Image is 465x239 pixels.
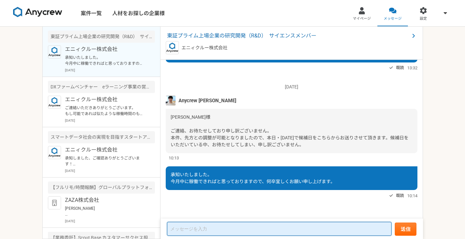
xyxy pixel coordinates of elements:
div: DXファームベンチャー eラーニング事業の営業業務（講師の獲得や稼働サポート） [48,81,155,93]
p: [DATE] [65,118,155,123]
div: 東証プライム上場企業の研究開発（R&D） サイエンスメンバー [48,31,155,43]
button: 送信 [395,223,416,236]
span: [PERSON_NAME]様 ご連絡、お待たせしており申し訳ございません。 本件、先方との調整が可能となりましたので、本日・[DATE]で候補日をこちらからお送りさせて頂きます。候補日をいただい... [171,114,409,147]
span: Anycrew [PERSON_NAME] [179,97,236,104]
span: 設定 [420,16,427,21]
p: エニィクルー株式会社 [65,96,146,104]
span: 既読 [396,64,404,72]
p: [DATE] [65,219,155,224]
p: エニィクルー株式会社 [65,146,146,154]
p: 承知いたしました。 今月中に稼働できればと思っておりますので、何卒宜しくお願い申し上げます。 [65,55,146,66]
p: [DATE] [166,84,417,90]
p: 承知しました、ご確認ありがとうございます！ ぜひ、また別件でご相談できればと思いますので、引き続き、宜しくお願いいたします。 [65,155,146,167]
img: logo_text_blue_01.png [166,41,179,54]
span: 10:13 [169,155,179,161]
span: メッセージ [384,16,402,21]
img: logo_text_blue_01.png [48,45,61,59]
p: エニィクルー株式会社 [181,44,227,51]
img: default_org_logo-42cde973f59100197ec2c8e796e4974ac8490bb5b08a0eb061ff975e4574aa76.png [48,196,61,209]
img: 8DqYSo04kwAAAAASUVORK5CYII= [13,7,62,17]
span: 既読 [396,192,404,200]
span: 東証プライム上場企業の研究開発（R&D） サイエンスメンバー [167,32,410,40]
p: [DATE] [65,68,155,73]
div: 【フルリモ/時間報酬】グローバルプラットフォームのカスタマーサクセス急募！ [48,181,155,194]
img: %E3%83%95%E3%82%9A%E3%83%AD%E3%83%95%E3%82%A3%E3%83%BC%E3%83%AB%E7%94%BB%E5%83%8F%E3%81%AE%E3%82%... [166,96,176,106]
div: スマートデータ社会の実現を目指すスタートアップ カスタマーサクセス [48,131,155,143]
span: 承知いたしました。 今月中に稼働できればと思っておりますので、何卒宜しくお願い申し上げます。 [171,172,335,184]
p: ZAZA株式会社 [65,196,146,204]
span: 10:14 [407,193,417,199]
img: logo_text_blue_01.png [48,146,61,159]
img: logo_text_blue_01.png [48,96,61,109]
p: エニィクルー株式会社 [65,45,146,53]
span: 13:32 [407,65,417,71]
p: [PERSON_NAME] お世話になっております。 ZAZA株式会社の[PERSON_NAME]でございます。 先日は面談にて貴重なお時間を頂きましてありがとうございました。 慎重に選考を進め... [65,205,146,217]
p: ご連絡いただきありがとうございます。 もし可能であれば似たような稼働時間のものがあればご案内いただけますと幸いです。 何卒宜しくお願い申し上げます。 [65,105,146,117]
span: マイページ [353,16,371,21]
p: [DATE] [65,168,155,173]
